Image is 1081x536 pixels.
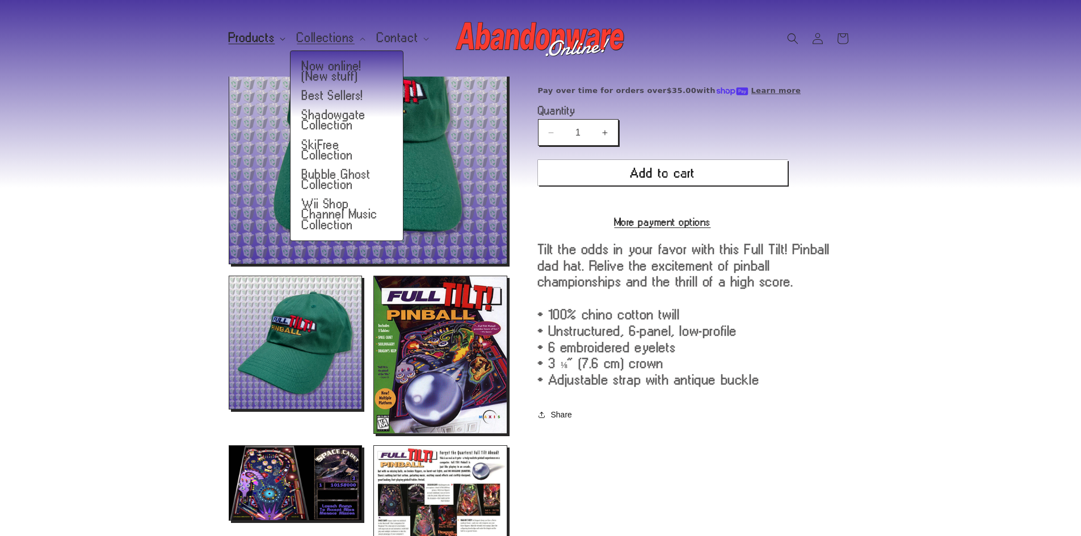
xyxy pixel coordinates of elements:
[370,26,434,50] summary: Contact
[538,217,788,227] a: More payment options
[290,26,370,50] summary: Collections
[291,86,403,105] a: Best Sellers!
[538,402,575,427] button: Share
[291,136,403,165] a: SkiFree Collection
[291,105,403,135] a: Shadowgate Collection
[780,26,805,51] summary: Search
[291,57,403,86] a: Now online! (New stuff)
[297,33,355,43] span: Collections
[538,241,853,388] div: Tilt the odds in your favor with this Full Tilt! Pinball dad hat. Relive the excitement of pinbal...
[456,16,626,61] img: Abandonware
[538,160,788,185] button: Add to cart
[377,33,418,43] span: Contact
[538,105,788,116] label: Quantity
[229,33,275,43] span: Products
[291,195,403,235] a: Wii Shop Channel Music Collection
[222,26,291,50] summary: Products
[451,11,630,65] a: Abandonware
[291,165,403,195] a: Bubble Ghost Collection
